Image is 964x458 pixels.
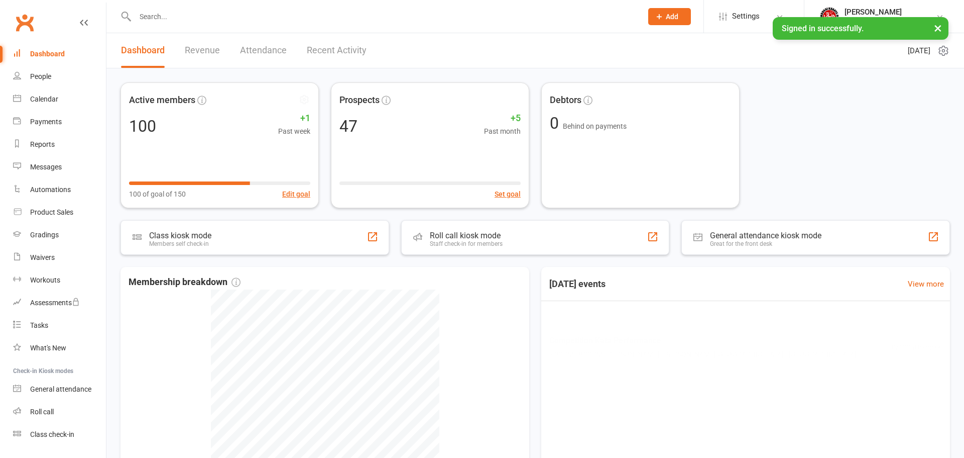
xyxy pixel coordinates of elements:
[710,231,821,240] div: General attendance kiosk mode
[129,189,186,200] span: 100 of goal of 150
[732,5,760,28] span: Settings
[13,156,106,178] a: Messages
[13,65,106,88] a: People
[282,189,310,200] button: Edit goal
[13,43,106,65] a: Dashboard
[30,72,51,80] div: People
[30,276,60,284] div: Workouts
[12,10,37,35] a: Clubworx
[13,314,106,337] a: Tasks
[782,24,864,33] span: Signed in successfully.
[550,114,563,133] span: 0
[13,178,106,201] a: Automations
[129,93,195,108] span: Active members
[30,299,80,307] div: Assessments
[929,17,947,39] button: ×
[339,118,357,134] div: 47
[307,33,367,68] a: Recent Activity
[13,337,106,359] a: What's New
[484,111,521,126] span: +5
[129,275,240,290] span: Membership breakdown
[339,93,380,108] span: Prospects
[550,93,581,108] span: Debtors
[541,275,614,293] h3: [DATE] events
[13,401,106,423] a: Roll call
[30,163,62,171] div: Messages
[30,321,48,329] div: Tasks
[30,408,54,416] div: Roll call
[430,240,503,247] div: Staff check-in for members
[30,186,71,194] div: Automations
[30,140,55,148] div: Reports
[30,50,65,58] div: Dashboard
[30,95,58,103] div: Calendar
[845,8,936,17] div: [PERSON_NAME]
[149,240,211,247] div: Members self check-in
[563,122,627,130] span: Behind on payments
[240,33,287,68] a: Attendance
[30,118,62,126] div: Payments
[13,224,106,246] a: Gradings
[648,8,691,25] button: Add
[13,111,106,133] a: Payments
[30,231,59,239] div: Gradings
[121,33,165,68] a: Dashboard
[845,17,936,26] div: Jindokai Shotokan Karate-Do
[13,423,106,446] a: Class kiosk mode
[30,253,55,261] div: Waivers
[132,10,635,24] input: Search...
[13,246,106,269] a: Waivers
[129,118,156,134] div: 100
[30,208,73,216] div: Product Sales
[710,240,821,247] div: Great for the front desk
[149,231,211,240] div: Class kiosk mode
[30,430,74,438] div: Class check-in
[13,88,106,111] a: Calendar
[13,269,106,292] a: Workouts
[892,341,942,352] span: 0 / 100 attendees
[278,126,310,137] span: Past week
[666,13,678,21] span: Add
[549,349,857,360] span: 7:30PM - 8:30PM | [PERSON_NAME] | [PERSON_NAME][GEOGRAPHIC_DATA] - [GEOGRAPHIC_DATA]
[13,133,106,156] a: Reports
[495,189,521,200] button: Set goal
[13,378,106,401] a: General attendance kiosk mode
[430,231,503,240] div: Roll call kiosk mode
[908,45,930,57] span: [DATE]
[819,7,839,27] img: thumb_image1661986740.png
[185,33,220,68] a: Revenue
[13,201,106,224] a: Product Sales
[278,111,310,126] span: +1
[484,126,521,137] span: Past month
[13,292,106,314] a: Assessments
[549,334,857,347] span: Competition Kata Performance
[908,278,944,290] a: View more
[30,385,91,393] div: General attendance
[30,344,66,352] div: What's New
